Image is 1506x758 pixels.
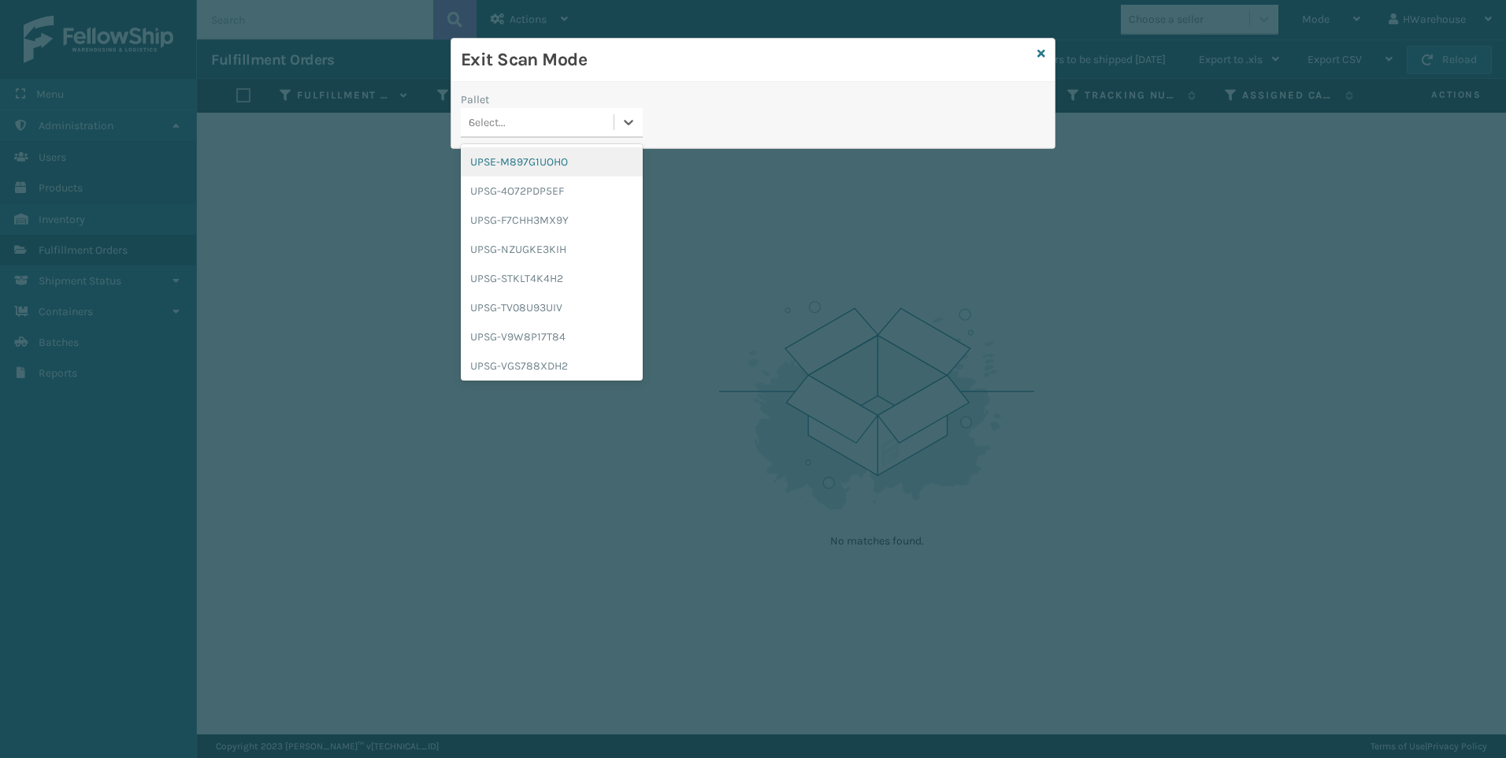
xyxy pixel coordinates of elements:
div: UPSG-NZUGKE3KIH [461,235,643,264]
div: Select... [469,114,506,131]
div: UPSG-TV08U93UIV [461,293,643,322]
div: UPSG-F7CHH3MX9Y [461,206,643,235]
div: UPSE-M897G1UOHO [461,147,643,176]
div: UPSG-STKLT4K4H2 [461,264,643,293]
div: UPSG-V9W8P17T84 [461,322,643,351]
div: UPSG-4O72PDP5EF [461,176,643,206]
label: Pallet [461,91,489,108]
h3: Exit Scan Mode [461,48,1031,72]
div: UPSG-VGS788XDH2 [461,351,643,381]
